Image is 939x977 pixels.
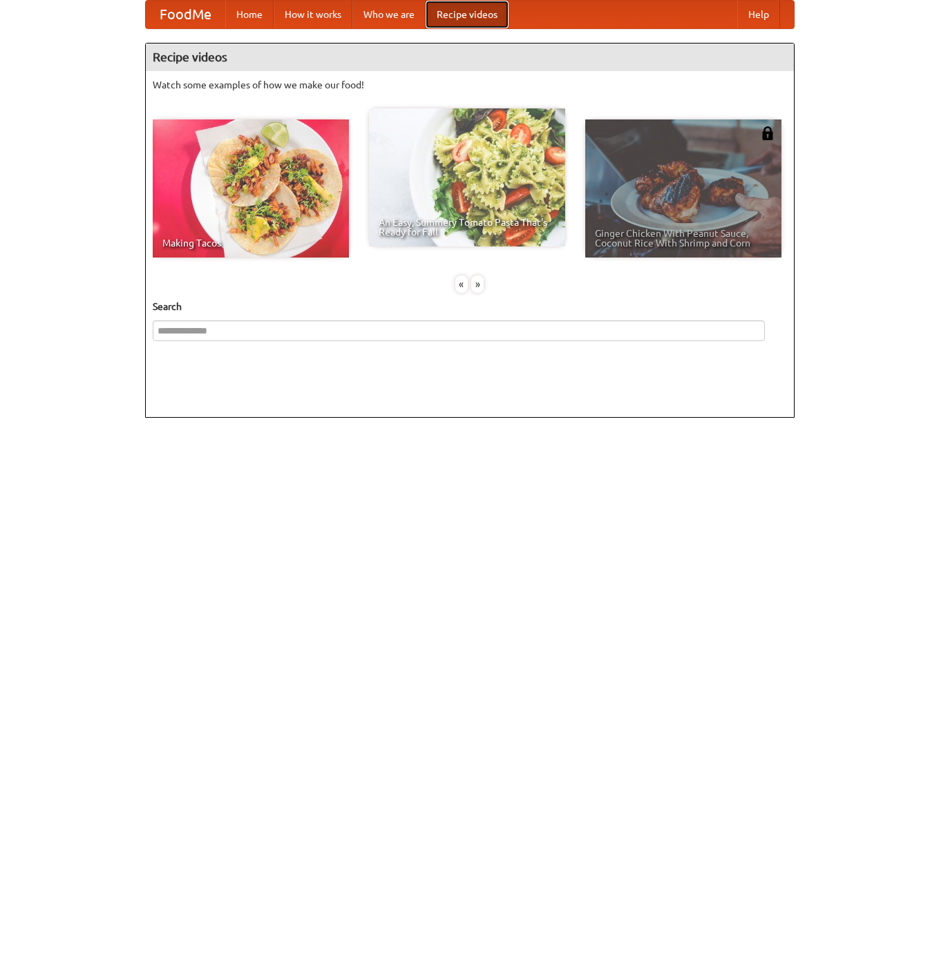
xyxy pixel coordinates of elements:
h5: Search [153,300,787,313]
span: Making Tacos [162,238,339,248]
h4: Recipe videos [146,43,794,71]
a: Home [225,1,274,28]
img: 483408.png [761,126,775,140]
p: Watch some examples of how we make our food! [153,78,787,92]
a: How it works [274,1,352,28]
a: Making Tacos [153,119,349,258]
a: Recipe videos [426,1,509,28]
div: » [471,275,484,293]
a: FoodMe [146,1,225,28]
span: An Easy, Summery Tomato Pasta That's Ready for Fall [379,217,556,237]
a: An Easy, Summery Tomato Pasta That's Ready for Fall [369,108,565,246]
a: Help [737,1,780,28]
a: Who we are [352,1,426,28]
div: « [455,275,468,293]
